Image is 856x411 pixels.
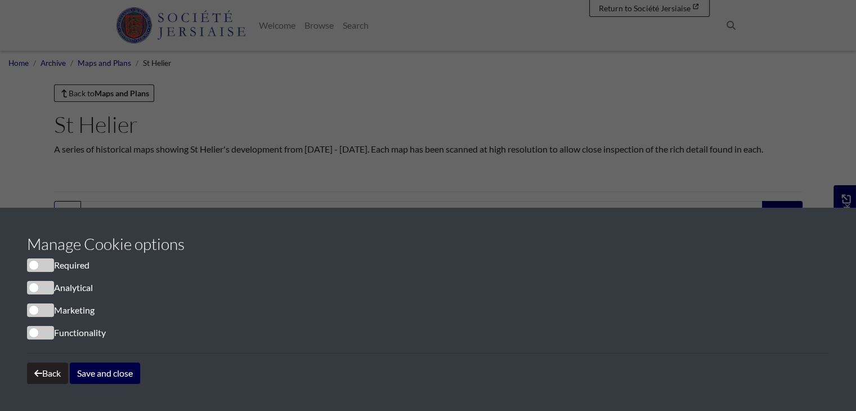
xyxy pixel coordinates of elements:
[27,303,95,317] label: Marketing
[27,258,89,272] label: Required
[27,363,68,384] button: Back
[27,235,829,254] h3: Manage Cookie options
[27,281,93,294] label: Analytical
[70,363,140,384] button: Save and close
[27,326,106,339] label: Functionality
